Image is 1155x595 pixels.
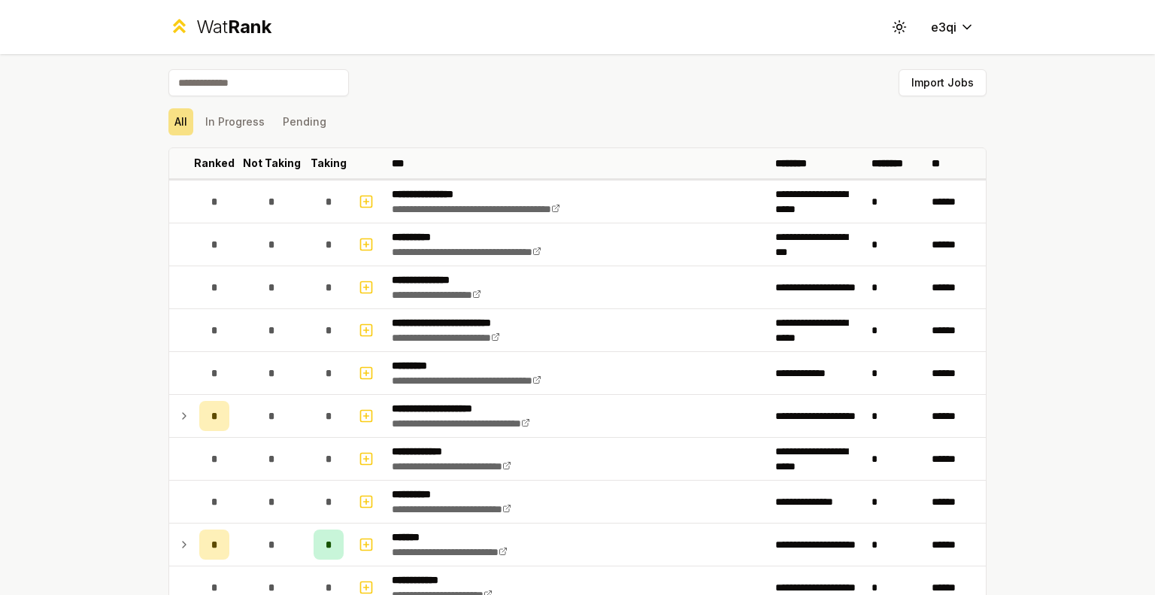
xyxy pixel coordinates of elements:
p: Ranked [194,156,235,171]
button: All [168,108,193,135]
a: WatRank [168,15,271,39]
div: Wat [196,15,271,39]
span: e3qi [931,18,956,36]
p: Taking [311,156,347,171]
p: Not Taking [243,156,301,171]
span: Rank [228,16,271,38]
button: Import Jobs [899,69,987,96]
button: In Progress [199,108,271,135]
button: Pending [277,108,332,135]
button: e3qi [919,14,987,41]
